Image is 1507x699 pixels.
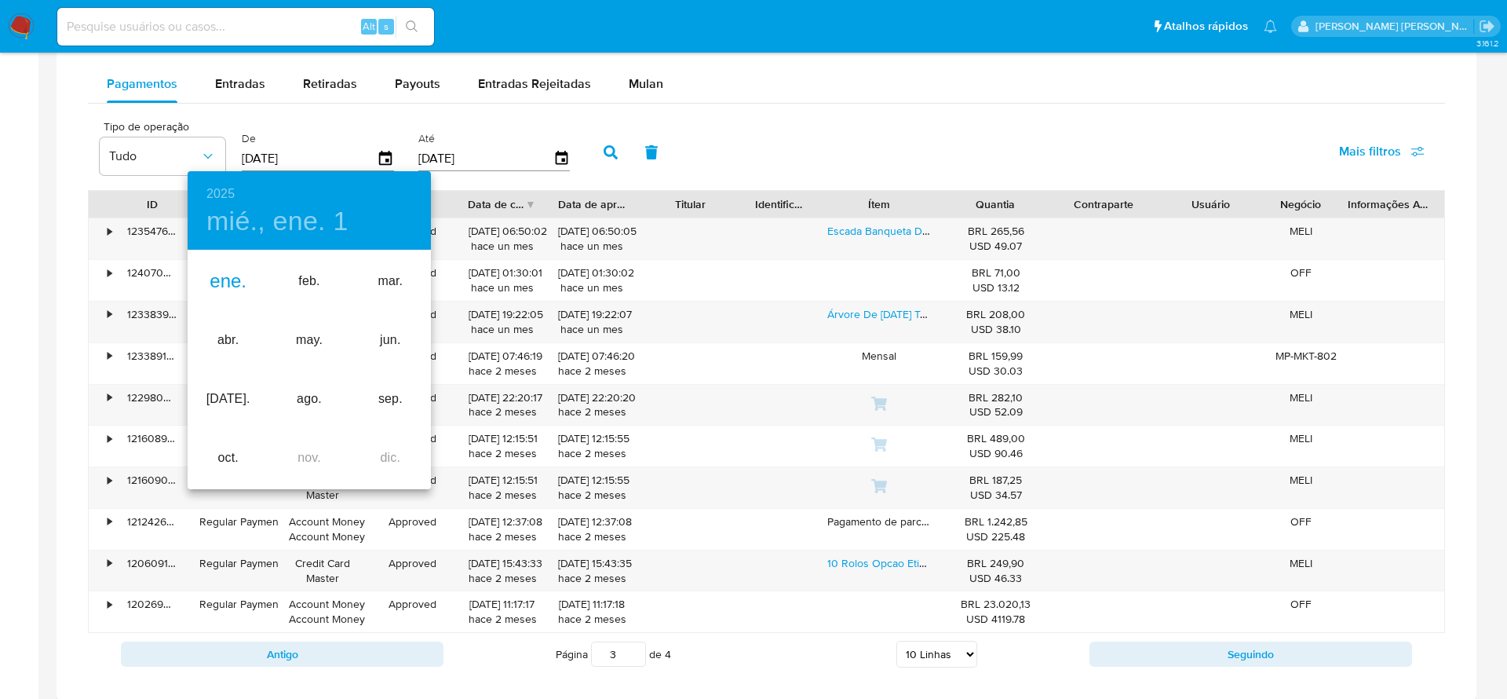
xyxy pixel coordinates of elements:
div: oct. [188,429,268,488]
div: sep. [350,370,431,429]
button: 2025 [206,183,235,205]
div: mar. [350,252,431,311]
div: may. [268,311,349,370]
div: [DATE]. [188,370,268,429]
div: jun. [350,311,431,370]
div: feb. [268,252,349,311]
div: abr. [188,311,268,370]
div: ene. [188,252,268,311]
div: ago. [268,370,349,429]
button: mié., ene. 1 [206,205,348,238]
